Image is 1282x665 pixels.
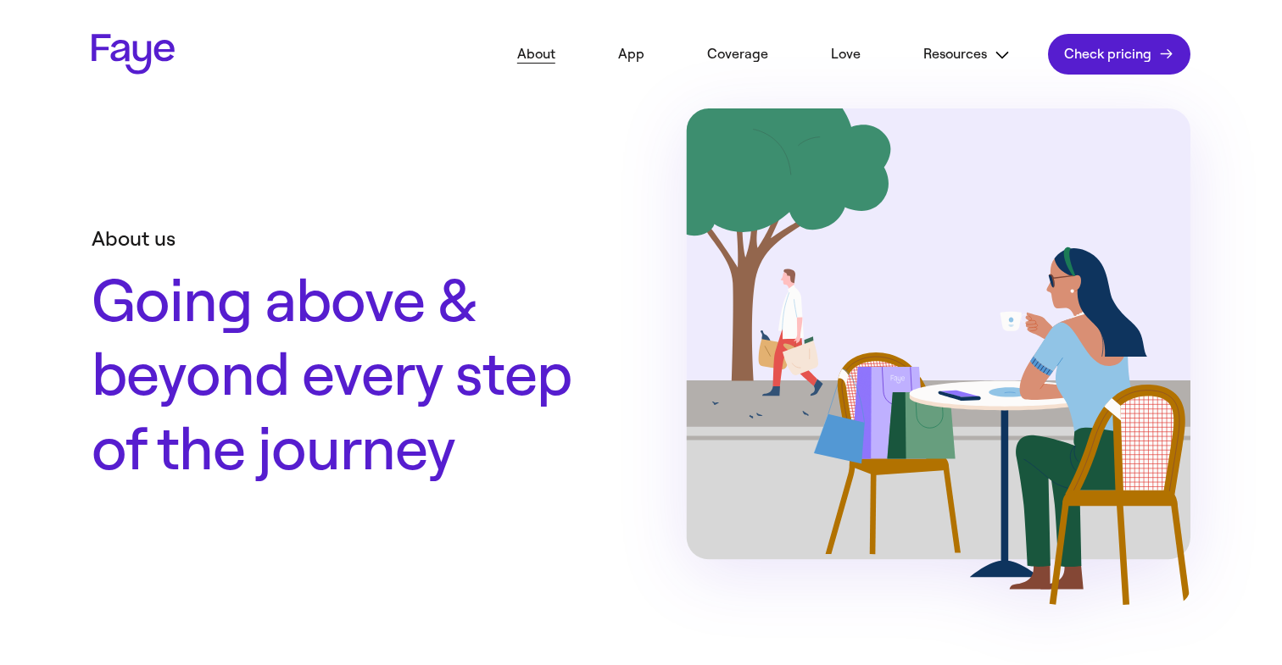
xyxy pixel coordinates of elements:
[593,36,670,73] a: App
[682,36,794,73] a: Coverage
[898,36,1036,74] button: Resources
[805,36,886,73] a: Love
[92,265,621,488] h1: Going above & beyond every step of the journey
[1048,34,1190,75] a: Check pricing
[92,226,621,252] p: About us
[92,34,175,75] a: Faye Logo
[492,36,581,73] a: About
